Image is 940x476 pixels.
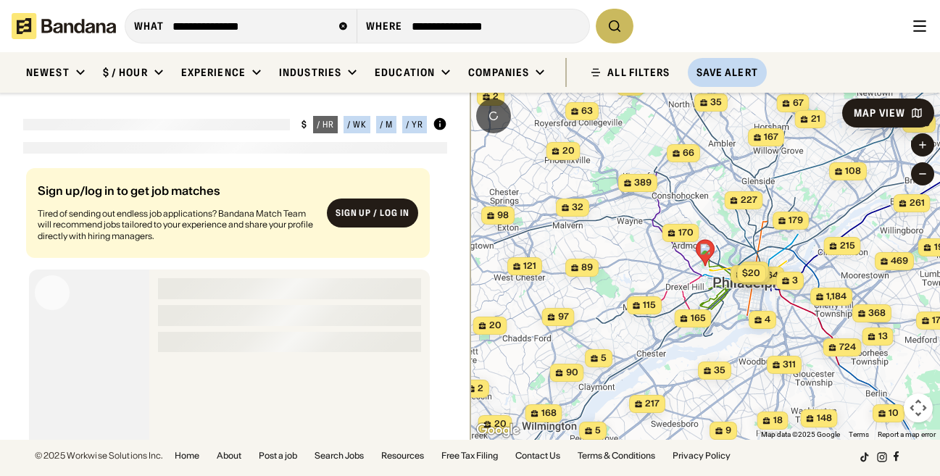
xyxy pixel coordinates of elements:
span: 724 [839,341,855,354]
div: / wk [347,120,367,129]
span: 167 [764,131,778,143]
span: 9 [725,425,731,437]
a: Report a map error [878,430,936,438]
span: 90 [565,367,578,379]
span: 89 [581,262,593,274]
span: 108 [845,165,861,178]
a: Free Tax Filing [441,451,498,460]
span: 32 [572,201,583,214]
span: 66 [683,147,694,159]
span: 165 [690,312,705,325]
span: 311 [783,359,796,371]
span: 261 [909,197,924,209]
span: 168 [541,407,556,419]
span: 469 [891,255,908,267]
div: what [134,20,164,33]
div: Sign up / Log in [336,207,409,219]
span: 217 [645,398,660,410]
span: 35 [710,96,722,109]
a: Search Jobs [315,451,364,460]
a: About [217,451,241,460]
div: Sign up/log in to get job matches [38,185,315,208]
button: Map camera controls [904,393,933,422]
span: 148 [816,412,831,425]
span: 368 [868,307,886,320]
span: 20 [562,145,574,157]
span: Map data ©2025 Google [761,430,840,438]
div: ALL FILTERS [607,67,670,78]
span: 97 [557,311,568,323]
span: 115 [643,299,656,312]
div: Education [375,66,435,79]
span: 13 [878,330,887,343]
span: 2 [478,383,483,395]
span: 35 [714,364,725,377]
div: / yr [406,120,423,129]
a: Privacy Policy [673,451,731,460]
span: 67 [792,97,803,109]
span: 179 [789,214,803,227]
span: 18 [773,414,782,427]
a: Terms & Conditions [578,451,655,460]
div: Tired of sending out endless job applications? Bandana Match Team will recommend jobs tailored to... [38,208,315,242]
span: 21 [810,113,820,125]
span: 1,964 [755,270,778,282]
span: 4 [765,314,770,326]
div: Newest [26,66,70,79]
div: © 2025 Workwise Solutions Inc. [35,451,163,460]
span: 2 [493,91,499,103]
span: $20 [742,267,760,278]
div: Save Alert [696,66,758,79]
img: Google [474,421,522,440]
div: / m [380,120,393,129]
a: Home [175,451,199,460]
div: Experience [181,66,246,79]
span: 98 [497,209,509,222]
span: 10 [889,407,899,419]
span: 170 [678,227,693,239]
span: 5 [595,425,601,437]
span: 227 [740,194,757,206]
div: Companies [468,66,529,79]
span: 121 [523,260,536,272]
span: 20 [494,418,506,430]
a: Post a job [259,451,297,460]
span: 20 [488,320,501,332]
span: 3 [792,275,798,287]
span: 5 [601,352,607,364]
div: / hr [317,120,334,129]
img: Bandana logotype [12,13,116,39]
span: 1,184 [826,291,847,303]
span: 389 [634,177,652,189]
div: Where [366,20,403,33]
div: $ / hour [103,66,148,79]
a: Open this area in Google Maps (opens a new window) [474,421,522,440]
a: Contact Us [515,451,560,460]
a: Resources [381,451,424,460]
span: 215 [839,240,854,252]
div: Industries [279,66,341,79]
div: grid [23,162,447,440]
span: 63 [581,105,593,117]
a: Terms (opens in new tab) [849,430,869,438]
span: 43 [918,117,930,130]
div: $ [301,119,307,130]
div: Map View [854,108,905,118]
